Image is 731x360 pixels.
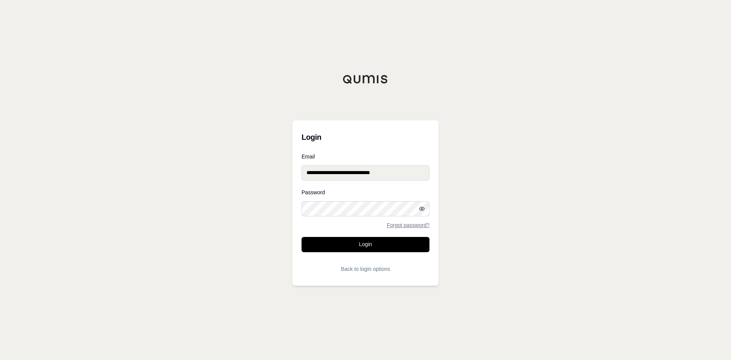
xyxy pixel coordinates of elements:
h3: Login [302,130,429,145]
label: Email [302,154,429,159]
button: Login [302,237,429,252]
img: Qumis [343,75,388,84]
a: Forgot password? [387,222,429,228]
label: Password [302,190,429,195]
button: Back to login options [302,261,429,277]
